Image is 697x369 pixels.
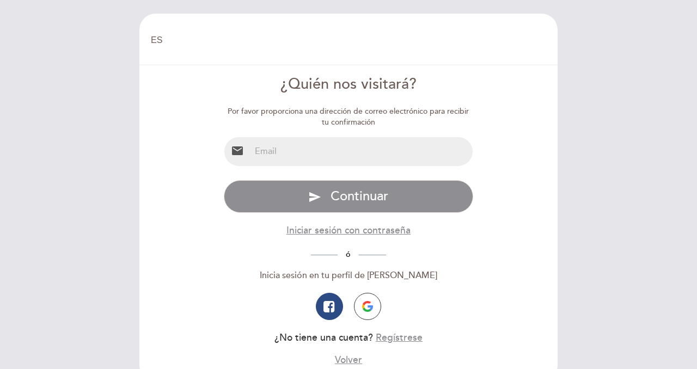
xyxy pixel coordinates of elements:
button: Iniciar sesión con contraseña [286,224,411,237]
img: icon-google.png [362,301,373,312]
span: Continuar [331,188,388,204]
span: ¿No tiene una cuenta? [274,332,373,343]
button: Regístrese [376,331,423,345]
button: send Continuar [224,180,474,213]
input: Email [250,137,473,166]
i: send [308,190,321,204]
i: email [231,144,244,157]
span: ó [338,250,359,259]
div: Por favor proporciona una dirección de correo electrónico para recibir tu confirmación [224,106,474,128]
div: ¿Quién nos visitará? [224,74,474,95]
button: Volver [335,353,362,367]
div: Inicia sesión en tu perfil de [PERSON_NAME] [224,269,474,282]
